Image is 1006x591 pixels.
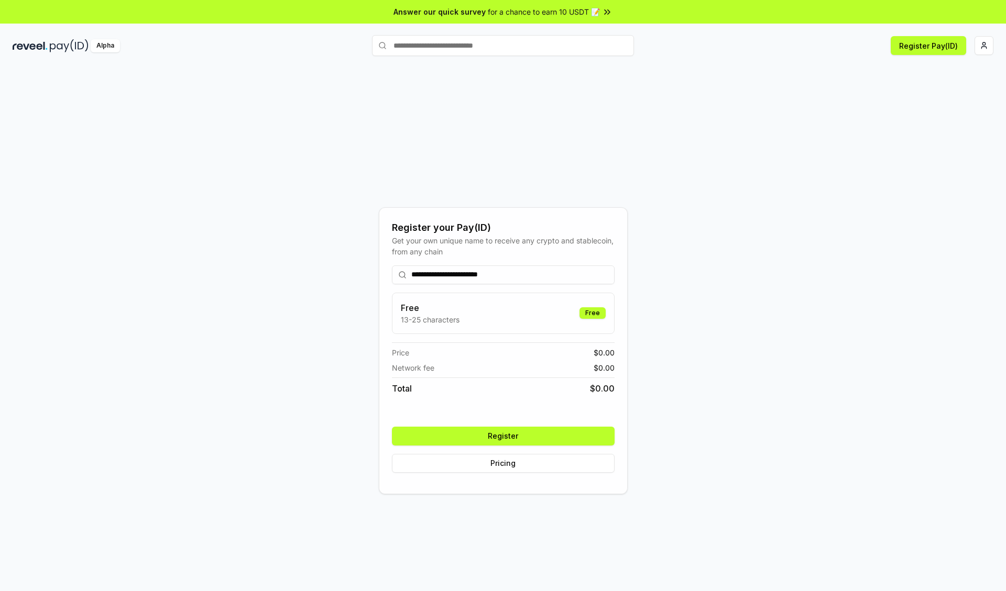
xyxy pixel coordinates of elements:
[594,347,615,358] span: $ 0.00
[401,302,460,314] h3: Free
[891,36,966,55] button: Register Pay(ID)
[13,39,48,52] img: reveel_dark
[392,362,434,373] span: Network fee
[392,427,615,445] button: Register
[392,382,412,395] span: Total
[488,6,600,17] span: for a chance to earn 10 USDT 📝
[392,454,615,473] button: Pricing
[401,314,460,325] p: 13-25 characters
[393,6,486,17] span: Answer our quick survey
[579,307,606,319] div: Free
[91,39,120,52] div: Alpha
[50,39,89,52] img: pay_id
[594,362,615,373] span: $ 0.00
[392,347,409,358] span: Price
[590,382,615,395] span: $ 0.00
[392,235,615,257] div: Get your own unique name to receive any crypto and stablecoin, from any chain
[392,220,615,235] div: Register your Pay(ID)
